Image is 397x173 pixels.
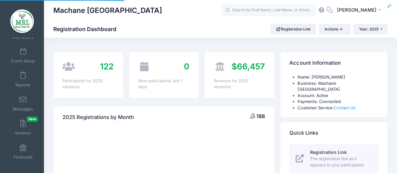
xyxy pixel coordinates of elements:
[184,62,189,71] span: 0
[53,3,162,18] h1: Machane [GEOGRAPHIC_DATA]
[319,24,350,35] button: Actions
[271,24,316,35] a: Registration Link
[100,62,114,71] span: 122
[138,78,189,90] div: New participants: last 7 days
[298,80,378,93] li: Business: Machane [GEOGRAPHIC_DATA]
[298,99,378,105] li: Payments: Connected
[353,24,388,35] button: Year: 2025
[310,156,371,168] span: The registration link as it appears to your participants.
[62,108,134,126] h4: 2025 Registrations by Month
[8,116,38,138] a: InvoicesNew
[62,78,114,90] div: Participants for 2025 sessions
[298,74,378,80] li: Name: [PERSON_NAME]
[289,124,318,142] h4: Quick Links
[334,105,355,110] a: Contact Us
[333,3,388,18] button: [PERSON_NAME]
[289,144,378,173] a: Registration Link The registration link as it appears to your participants.
[8,68,38,90] a: Reports
[337,7,376,14] span: [PERSON_NAME]
[11,58,35,64] span: Event Setup
[359,27,378,31] span: Year: 2025
[310,149,346,155] span: Registration Link
[298,93,378,99] li: Account: Active
[232,62,265,71] span: $66,457
[10,9,34,33] img: Machane Racket Lake
[222,4,316,17] input: Search by First Name, Last Name, or Email...
[8,93,38,115] a: Messages
[8,141,38,163] a: Financials
[214,78,265,90] div: Revenue for 2025 sessions
[298,105,378,111] li: Customer Service:
[8,45,38,67] a: Event Setup
[15,131,31,136] span: Invoices
[27,116,38,122] span: New
[13,154,33,160] span: Financials
[13,106,33,112] span: Messages
[53,26,122,32] h1: Registration Dashboard
[256,113,265,119] span: 188
[289,54,341,72] h4: Account Information
[15,83,30,88] span: Reports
